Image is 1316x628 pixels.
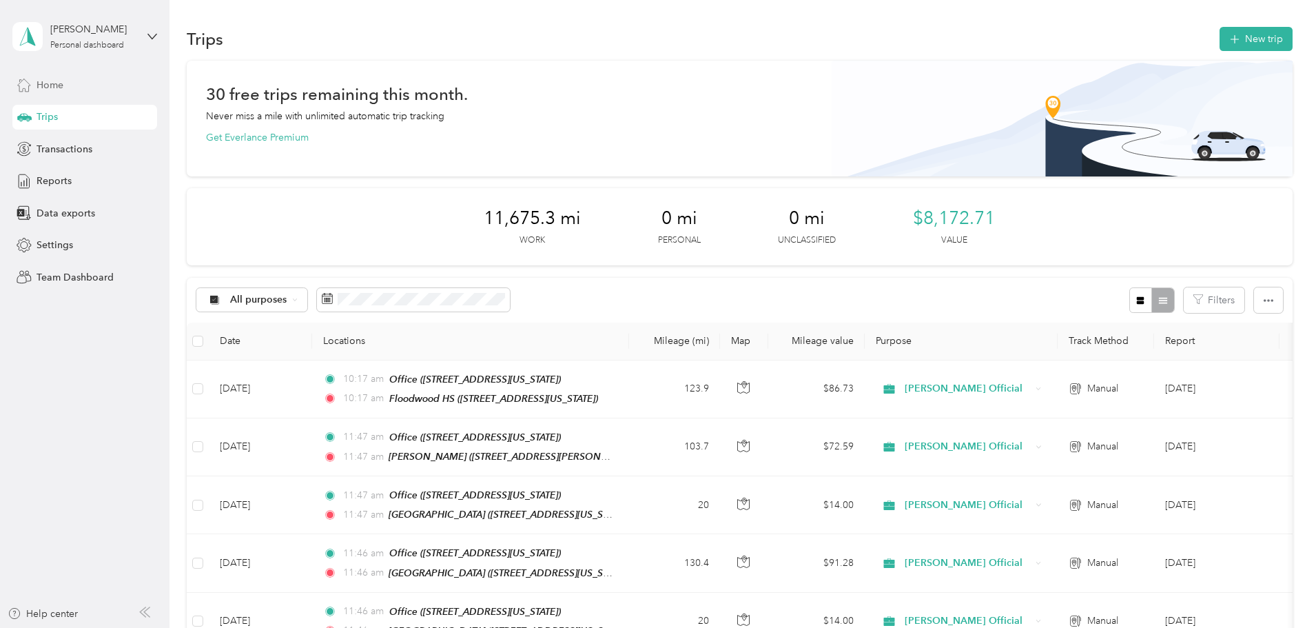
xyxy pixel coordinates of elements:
[905,556,1031,571] span: [PERSON_NAME] Official
[37,238,73,252] span: Settings
[206,130,309,145] button: Get Everlance Premium
[389,606,561,617] span: Office ([STREET_ADDRESS][US_STATE])
[720,323,768,361] th: Map
[629,361,720,418] td: 123.9
[484,207,581,230] span: 11,675.3 mi
[206,87,468,101] h1: 30 free trips remaining this month.
[389,489,561,500] span: Office ([STREET_ADDRESS][US_STATE])
[343,604,384,619] span: 11:46 am
[768,323,865,361] th: Mileage value
[629,418,720,476] td: 103.7
[629,534,720,592] td: 130.4
[343,372,384,387] span: 10:17 am
[343,546,384,561] span: 11:46 am
[1184,287,1244,313] button: Filters
[629,323,720,361] th: Mileage (mi)
[1154,361,1279,418] td: Sep 2025
[1087,556,1118,571] span: Manual
[389,393,598,404] span: Floodwood HS ([STREET_ADDRESS][US_STATE])
[343,488,384,503] span: 11:47 am
[209,418,312,476] td: [DATE]
[389,451,688,463] span: [PERSON_NAME] ([STREET_ADDRESS][PERSON_NAME][US_STATE])
[1154,418,1279,476] td: Sep 2025
[658,234,701,247] p: Personal
[389,547,561,558] span: Office ([STREET_ADDRESS][US_STATE])
[1087,439,1118,454] span: Manual
[1154,476,1279,534] td: Sep 2025
[1154,534,1279,592] td: Sep 2025
[37,270,114,285] span: Team Dashboard
[50,41,124,50] div: Personal dashboard
[343,449,382,465] span: 11:47 am
[209,323,312,361] th: Date
[312,323,629,361] th: Locations
[206,109,444,123] p: Never miss a mile with unlimited automatic trip tracking
[1058,323,1154,361] th: Track Method
[37,110,58,124] span: Trips
[905,439,1031,454] span: [PERSON_NAME] Official
[1239,551,1316,628] iframe: Everlance-gr Chat Button Frame
[1087,381,1118,396] span: Manual
[768,476,865,534] td: $14.00
[230,295,287,305] span: All purposes
[343,507,382,523] span: 11:47 am
[905,498,1031,513] span: [PERSON_NAME] Official
[8,607,78,621] button: Help center
[865,323,1058,361] th: Purpose
[37,206,95,221] span: Data exports
[389,509,628,520] span: [GEOGRAPHIC_DATA] ([STREET_ADDRESS][US_STATE])
[1154,323,1279,361] th: Report
[343,565,382,580] span: 11:46 am
[343,429,384,445] span: 11:47 am
[1220,27,1293,51] button: New trip
[832,61,1293,176] img: Banner
[913,207,995,230] span: $8,172.71
[209,361,312,418] td: [DATE]
[187,32,223,46] h1: Trips
[661,207,697,230] span: 0 mi
[778,234,836,247] p: Unclassified
[941,234,967,247] p: Value
[768,534,865,592] td: $91.28
[389,432,561,443] span: Office ([STREET_ADDRESS][US_STATE])
[768,361,865,418] td: $86.73
[37,174,72,188] span: Reports
[389,374,561,385] span: Office ([STREET_ADDRESS][US_STATE])
[209,534,312,592] td: [DATE]
[37,78,63,92] span: Home
[343,391,384,406] span: 10:17 am
[520,234,545,247] p: Work
[629,476,720,534] td: 20
[37,142,92,156] span: Transactions
[905,381,1031,396] span: [PERSON_NAME] Official
[389,567,628,579] span: [GEOGRAPHIC_DATA] ([STREET_ADDRESS][US_STATE])
[209,476,312,534] td: [DATE]
[50,22,136,37] div: [PERSON_NAME]
[789,207,825,230] span: 0 mi
[1087,498,1118,513] span: Manual
[768,418,865,476] td: $72.59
